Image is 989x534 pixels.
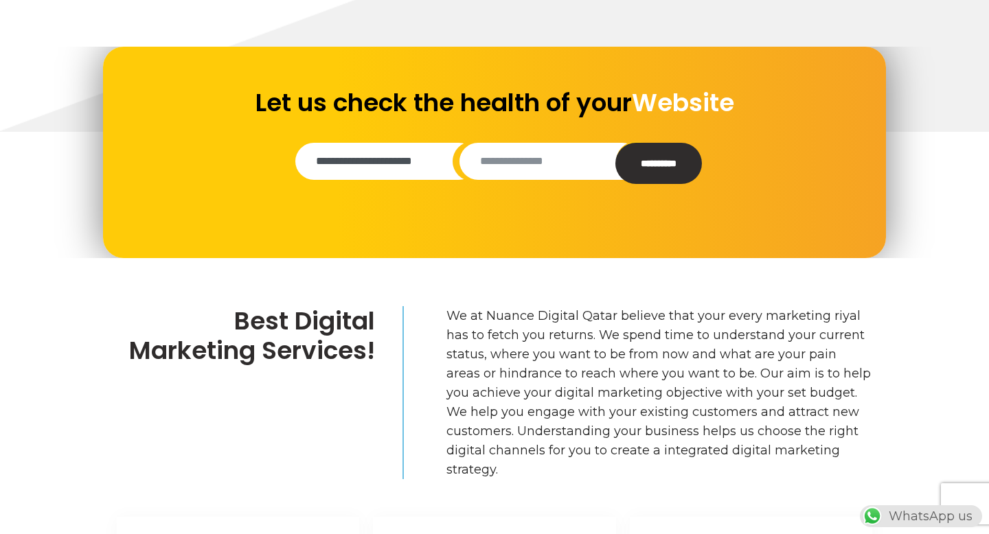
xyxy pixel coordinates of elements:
span: Website [632,85,734,120]
form: Contact form [110,88,879,217]
img: WhatsApp [861,505,883,527]
div: WhatsApp us [860,505,982,527]
a: WhatsAppWhatsApp us [860,509,982,524]
h2: Let us check the health of your [249,88,741,117]
p: We at Nuance Digital Qatar believe that your every marketing riyal has to fetch you returns. We s... [446,306,872,479]
h2: Best Digital Marketing Services! [117,306,375,365]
